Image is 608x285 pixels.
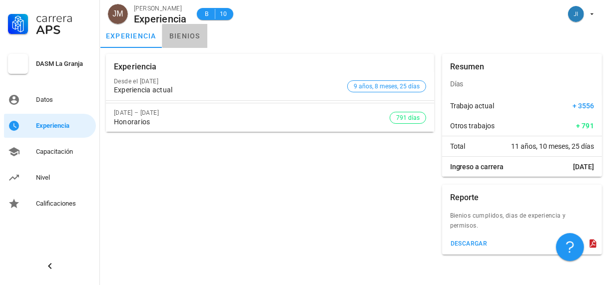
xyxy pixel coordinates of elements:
div: Días [442,72,602,96]
span: + 791 [576,121,594,131]
a: Calificaciones [4,192,96,216]
span: Trabajo actual [450,101,495,111]
span: 9 años, 8 meses, 25 días [354,81,420,92]
div: Datos [36,96,92,104]
a: Datos [4,88,96,112]
span: B [203,9,211,19]
div: Experiencia [114,54,157,80]
div: [DATE] – [DATE] [114,109,390,116]
span: + 3556 [573,101,594,111]
div: Experiencia [134,13,187,24]
a: experiencia [100,24,162,48]
div: [PERSON_NAME] [134,3,187,13]
span: 11 años, 10 meses, 25 días [511,141,594,151]
div: avatar [568,6,584,22]
span: Otros trabajos [450,121,495,131]
button: descargar [446,237,492,251]
span: Total [450,141,466,151]
div: descargar [450,240,488,247]
span: 791 días [396,112,420,123]
span: 10 [219,9,227,19]
div: Nivel [36,174,92,182]
a: bienios [162,24,207,48]
a: Capacitación [4,140,96,164]
div: Honorarios [114,118,390,126]
div: Reporte [450,185,479,211]
span: JM [112,4,123,24]
div: avatar [108,4,128,24]
div: Calificaciones [36,200,92,208]
div: Resumen [450,54,485,80]
span: Ingreso a carrera [450,162,504,172]
a: Experiencia [4,114,96,138]
div: Capacitación [36,148,92,156]
div: Bienios cumplidos, dias de experiencia y permisos. [442,211,602,237]
div: Experiencia [36,122,92,130]
div: APS [36,24,92,36]
div: Experiencia actual [114,86,343,94]
div: Carrera [36,12,92,24]
div: DASM La Granja [36,60,92,68]
a: Nivel [4,166,96,190]
div: Desde el [DATE] [114,78,343,85]
span: [DATE] [573,162,594,172]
